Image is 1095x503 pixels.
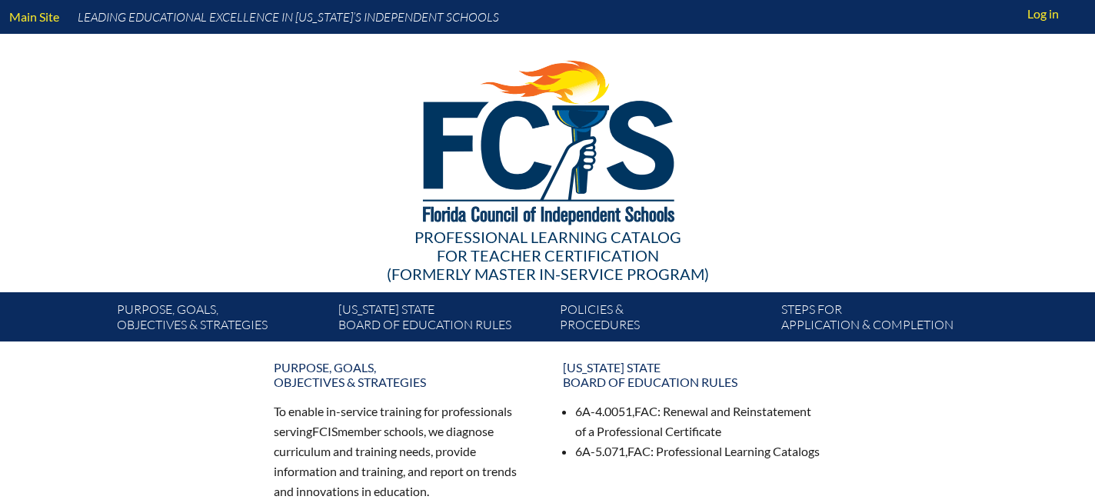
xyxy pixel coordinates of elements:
a: Purpose, goals,objectives & strategies [265,354,541,395]
a: [US_STATE] StateBoard of Education rules [554,354,830,395]
div: Professional Learning Catalog (formerly Master In-service Program) [105,228,990,283]
a: Main Site [3,6,65,27]
li: 6A-5.071, : Professional Learning Catalogs [575,441,821,461]
li: 6A-4.0051, : Renewal and Reinstatement of a Professional Certificate [575,401,821,441]
a: Policies &Procedures [554,298,775,341]
img: FCISlogo221.eps [389,34,707,244]
span: FAC [634,404,657,418]
p: To enable in-service training for professionals serving member schools, we diagnose curriculum an... [274,401,532,501]
span: FCIS [312,424,338,438]
span: Log in [1027,5,1059,23]
span: FAC [627,444,651,458]
a: [US_STATE] StateBoard of Education rules [332,298,554,341]
a: Purpose, goals,objectives & strategies [111,298,332,341]
span: for Teacher Certification [437,246,659,265]
a: Steps forapplication & completion [775,298,997,341]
